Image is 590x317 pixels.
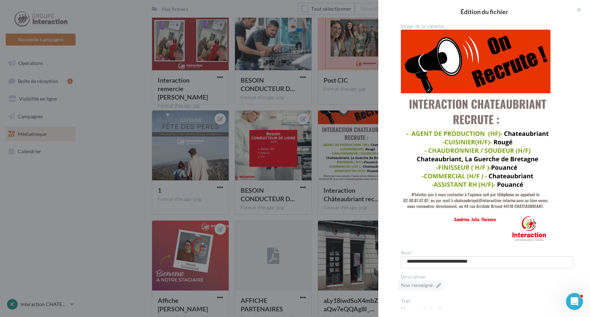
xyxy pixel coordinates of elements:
div: Tags [401,298,573,304]
h2: Édition du fichier [390,8,579,15]
span: Non renseigné [401,280,441,290]
iframe: Intercom live chat [566,293,583,310]
div: Non renseigné [401,306,433,313]
div: Description [401,274,573,280]
div: Image de la vignette [401,23,573,30]
img: Interaction Châteaubriant recrute [401,30,550,241]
